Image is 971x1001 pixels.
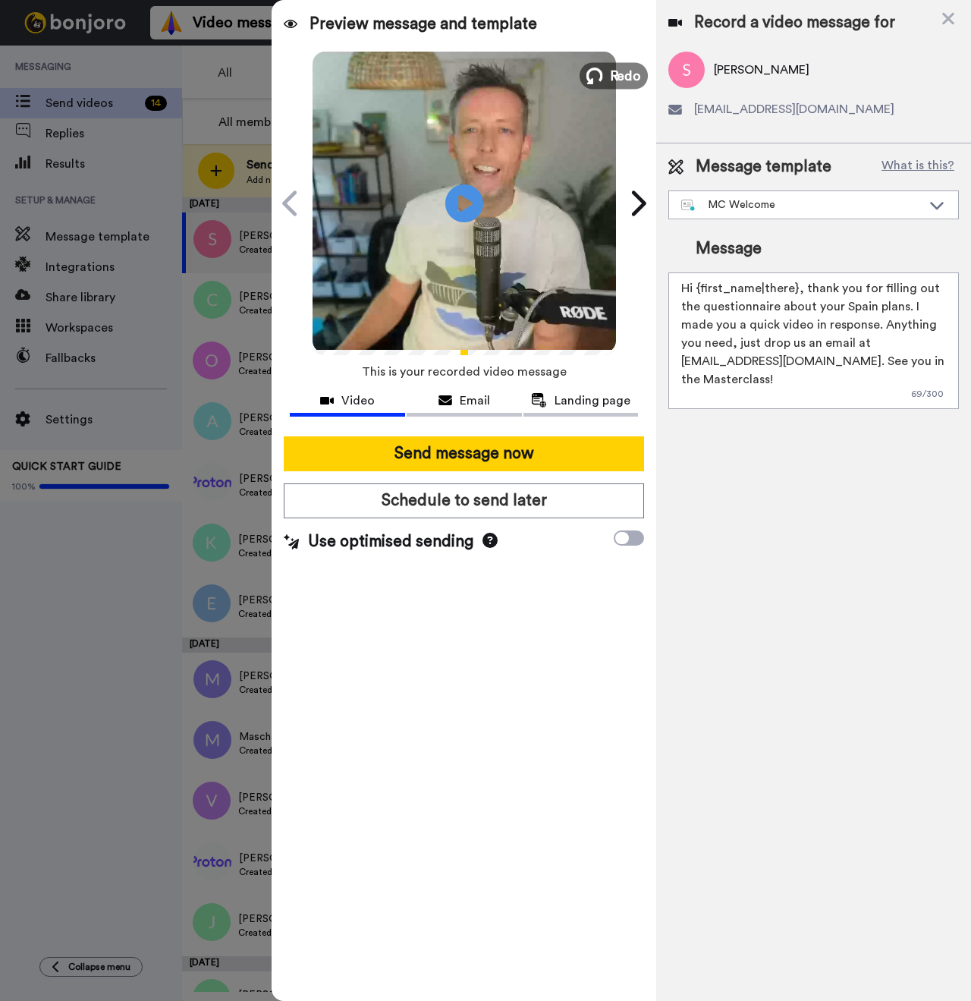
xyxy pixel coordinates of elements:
[341,392,375,410] span: Video
[555,392,630,410] span: Landing page
[696,156,831,178] span: Message template
[877,156,959,178] button: What is this?
[681,197,922,212] div: MC Welcome
[696,238,762,260] span: Message
[681,200,696,212] img: nextgen-template.svg
[668,272,959,409] textarea: Hi {first_name|there}, thank you for filling out the questionnaire about your Spain plans. I made...
[362,355,567,389] span: This is your recorded video message
[284,483,644,518] button: Schedule to send later
[308,530,473,553] span: Use optimised sending
[694,100,894,118] span: [EMAIL_ADDRESS][DOMAIN_NAME]
[460,392,490,410] span: Email
[284,436,644,471] button: Send message now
